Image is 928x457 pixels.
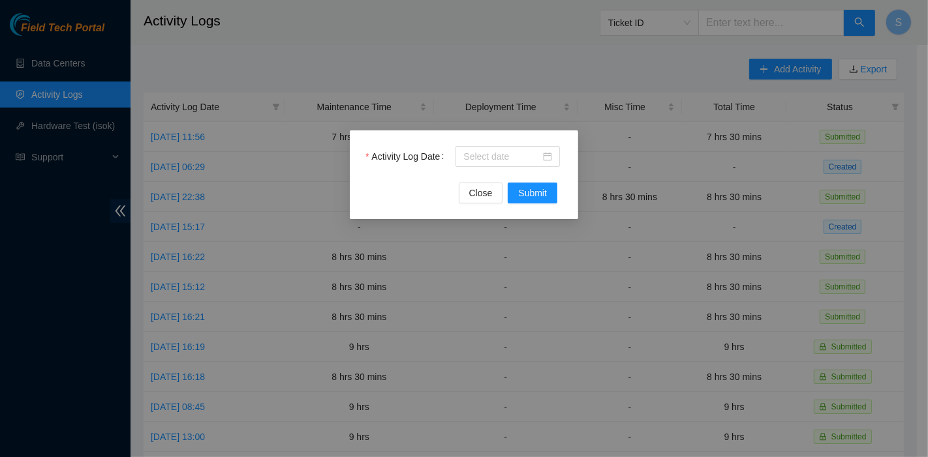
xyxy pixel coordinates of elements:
[518,186,547,200] span: Submit
[459,183,503,203] button: Close
[463,149,540,164] input: Activity Log Date
[469,186,493,200] span: Close
[365,146,449,167] label: Activity Log Date
[508,183,557,203] button: Submit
